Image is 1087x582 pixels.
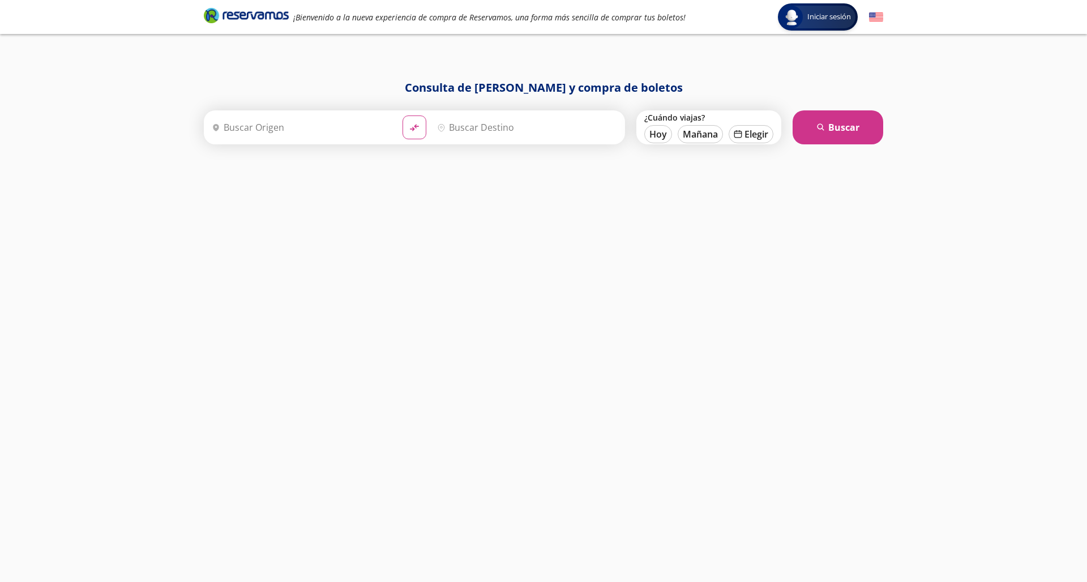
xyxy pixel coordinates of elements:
button: Elegir [729,125,773,143]
input: Buscar Origen [207,113,393,142]
i: Brand Logo [204,7,289,24]
button: English [869,10,883,24]
a: Brand Logo [204,7,289,27]
label: ¿Cuándo viajas? [644,112,773,123]
span: Iniciar sesión [803,11,855,23]
button: Buscar [793,110,883,144]
input: Buscar Destino [433,113,619,142]
button: Hoy [644,125,672,143]
em: ¡Bienvenido a la nueva experiencia de compra de Reservamos, una forma más sencilla de comprar tus... [293,12,686,23]
button: Mañana [678,125,723,143]
h1: Consulta de [PERSON_NAME] y compra de boletos [204,79,883,96]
